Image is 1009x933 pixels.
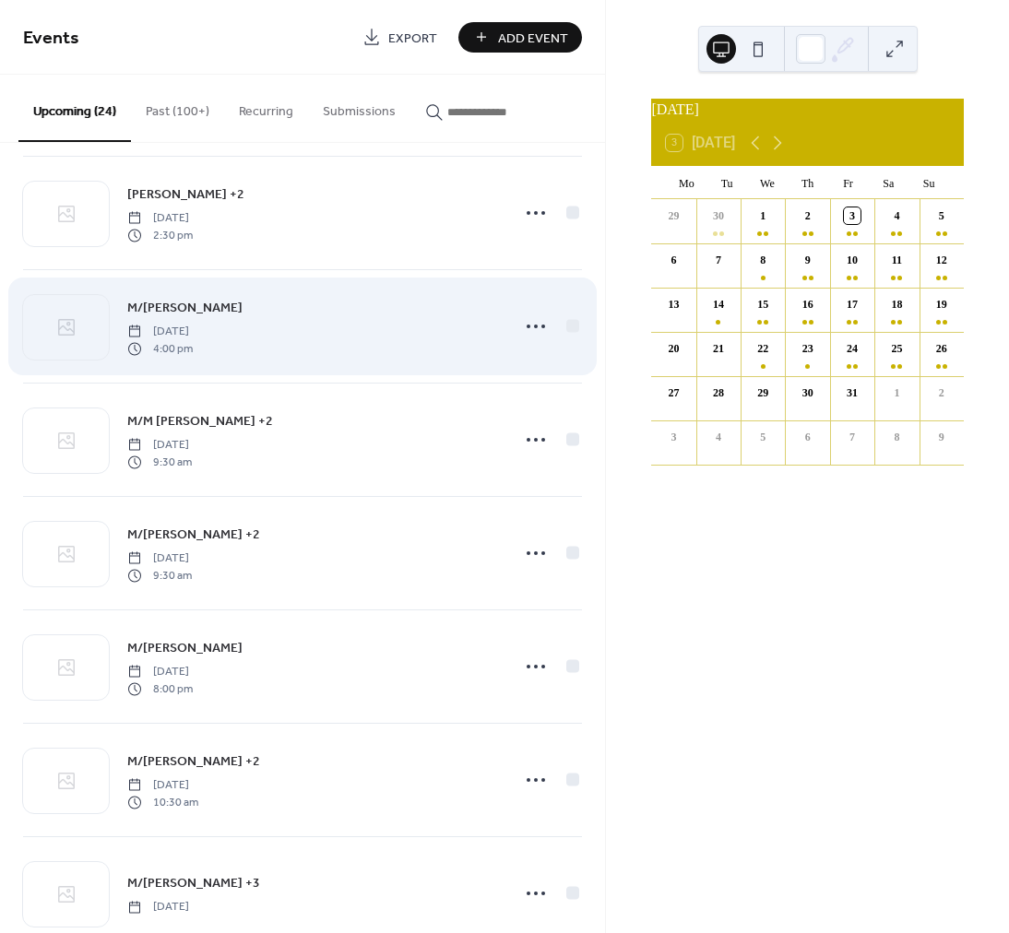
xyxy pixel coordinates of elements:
div: Su [908,166,949,199]
div: 4 [710,429,727,445]
a: M/[PERSON_NAME] [127,637,243,658]
div: 1 [754,207,771,224]
span: Events [23,20,79,56]
div: 21 [710,340,727,357]
div: 3 [666,429,683,445]
div: 8 [888,429,905,445]
div: 7 [710,252,727,268]
a: M/[PERSON_NAME] +3 [127,872,260,893]
div: 29 [666,207,683,224]
span: M/[PERSON_NAME] [127,639,243,658]
div: 6 [800,429,816,445]
span: [DATE] [127,777,198,794]
div: 22 [754,340,771,357]
span: M/[PERSON_NAME] [127,299,243,318]
div: 12 [933,252,950,268]
div: 5 [754,429,771,445]
span: [DATE] [127,210,193,227]
div: 2 [800,207,816,224]
a: M/[PERSON_NAME] [127,297,243,318]
div: Th [788,166,828,199]
div: 18 [888,296,905,313]
div: 15 [754,296,771,313]
div: [DATE] [651,99,964,121]
div: We [747,166,788,199]
span: [DATE] [127,437,192,454]
div: Tu [706,166,747,199]
button: Submissions [308,75,410,140]
a: M/M [PERSON_NAME] +2 [127,410,273,431]
a: Export [349,22,451,53]
span: M/[PERSON_NAME] +2 [127,526,260,545]
span: M/[PERSON_NAME] +3 [127,874,260,893]
div: 29 [754,384,771,401]
div: 6 [666,252,683,268]
div: Sa [868,166,908,199]
div: 25 [888,340,905,357]
span: 10:30 am [127,794,198,810]
div: 30 [800,384,816,401]
div: 8 [754,252,771,268]
div: 1 [888,384,905,401]
div: 2 [933,384,950,401]
a: [PERSON_NAME] +2 [127,183,244,205]
div: Fr [828,166,869,199]
span: 9:30 am [127,567,192,584]
span: M/M [PERSON_NAME] +2 [127,412,273,431]
div: 4 [888,207,905,224]
div: 13 [666,296,683,313]
div: 7 [844,429,861,445]
div: 19 [933,296,950,313]
div: 28 [710,384,727,401]
button: Upcoming (24) [18,75,131,142]
div: 20 [666,340,683,357]
span: 9:30 am [127,454,192,470]
a: M/[PERSON_NAME] +2 [127,524,260,545]
span: 8:00 pm [127,680,193,697]
span: [DATE] [127,550,192,567]
div: 17 [844,296,861,313]
span: [PERSON_NAME] +2 [127,185,244,205]
span: Add Event [498,29,568,48]
div: 30 [710,207,727,224]
div: 9 [800,252,816,268]
div: 3 [844,207,861,224]
span: 4:00 pm [127,340,193,357]
div: 11 [888,252,905,268]
button: Past (100+) [131,75,224,140]
span: [DATE] [127,324,193,340]
div: 14 [710,296,727,313]
button: Recurring [224,75,308,140]
div: 10 [844,252,861,268]
div: 5 [933,207,950,224]
span: [DATE] [127,664,193,680]
div: 16 [800,296,816,313]
button: Add Event [458,22,582,53]
span: Export [388,29,437,48]
span: 2:30 pm [127,227,193,243]
div: 31 [844,384,861,401]
div: Mo [666,166,706,199]
div: 23 [800,340,816,357]
div: 27 [666,384,683,401]
span: M/[PERSON_NAME] +2 [127,752,260,772]
span: [DATE] [127,899,189,915]
div: 24 [844,340,861,357]
div: 26 [933,340,950,357]
div: 9 [933,429,950,445]
a: M/[PERSON_NAME] +2 [127,750,260,772]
